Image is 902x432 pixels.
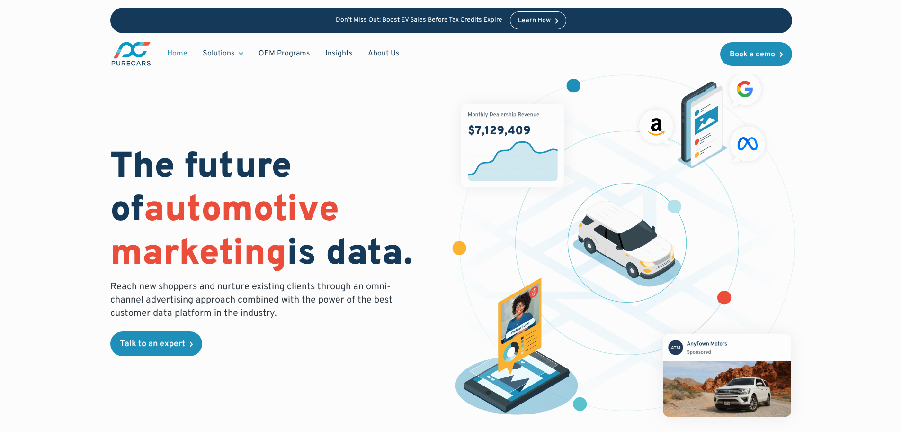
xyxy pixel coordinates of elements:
img: chart showing monthly dealership revenue of $7m [461,104,564,187]
p: Reach new shoppers and nurture existing clients through an omni-channel advertising approach comb... [110,280,398,320]
span: automotive marketing [110,188,339,277]
a: Talk to an expert [110,331,202,356]
div: Talk to an expert [120,340,185,349]
a: Book a demo [720,42,792,66]
a: OEM Programs [251,45,318,63]
div: Solutions [195,45,251,63]
div: Solutions [203,48,235,59]
a: Learn How [510,11,566,29]
img: ads on social media and advertising partners [634,68,770,168]
div: Book a demo [730,51,775,58]
img: illustration of a vehicle [573,201,682,287]
div: Learn How [518,18,551,24]
a: Insights [318,45,360,63]
p: Don’t Miss Out: Boost EV Sales Before Tax Credits Expire [336,17,502,25]
img: purecars logo [110,41,152,67]
a: Home [160,45,195,63]
img: persona of a buyer [446,278,588,419]
a: About Us [360,45,407,63]
a: main [110,41,152,67]
h1: The future of is data. [110,147,440,276]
